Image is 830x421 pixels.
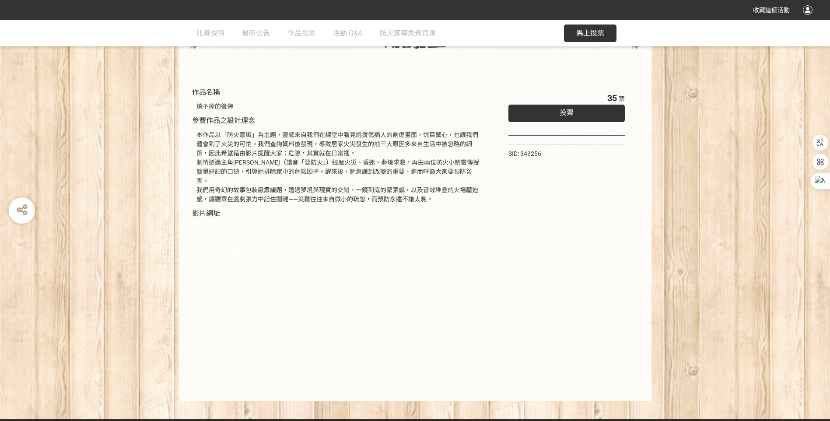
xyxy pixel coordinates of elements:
[196,130,482,204] div: 本作品以「防火意識」為主題，靈感來自我們在課堂中看見燒燙傷病人的創傷畫面，怵目驚心，也讓我們體會到了火災的可怕。我們查詢資料後發現，導致居家火災發生的前三大原因多來自生活中被忽略的細節，因此希望...
[380,20,436,46] a: 防火宣導免費資源
[242,29,270,37] span: 最新公告
[564,25,616,42] button: 馬上投票
[192,209,220,218] span: 影片網址
[242,20,270,46] a: 最新公告
[753,7,790,14] span: 收藏這個活動
[196,102,482,111] div: 燒不掉的後悔
[333,29,362,37] span: 活動 Q&A
[287,20,315,46] a: 作品投票
[607,93,617,103] span: 35
[192,116,255,125] span: 參賽作品之設計理念
[287,29,315,37] span: 作品投票
[196,20,224,46] a: 比賽說明
[333,20,362,46] a: 活動 Q&A
[192,88,220,96] span: 作品名稱
[619,95,625,102] span: 票
[508,150,541,157] span: SID: 343256
[576,29,604,37] span: 馬上投票
[196,29,224,37] span: 比賽說明
[560,109,574,117] span: 投票
[380,29,436,37] span: 防火宣導免費資源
